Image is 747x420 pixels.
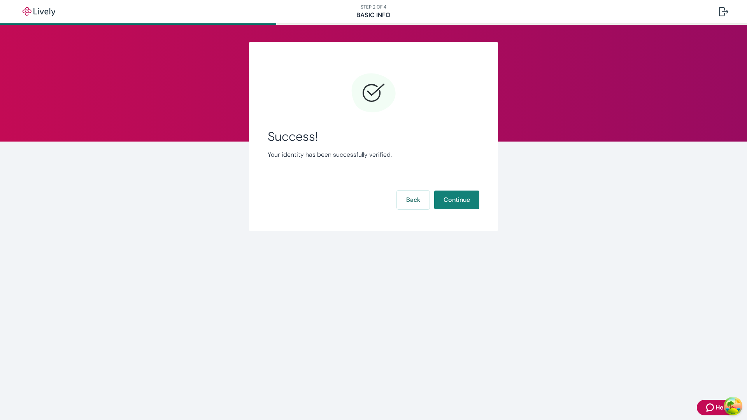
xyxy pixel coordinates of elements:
span: Success! [268,129,479,144]
span: Help [715,403,729,412]
button: Continue [434,191,479,209]
svg: Zendesk support icon [706,403,715,412]
button: Back [397,191,430,209]
button: Zendesk support iconHelp [697,400,738,415]
img: Lively [17,7,61,16]
button: Open Tanstack query devtools [725,398,741,414]
p: Your identity has been successfully verified. [268,150,479,159]
svg: Checkmark icon [350,70,397,117]
button: Log out [713,2,735,21]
